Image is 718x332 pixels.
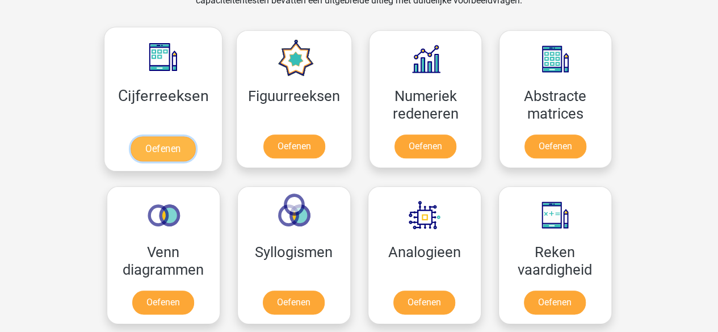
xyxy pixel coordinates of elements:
a: Oefenen [394,135,456,158]
a: Oefenen [524,135,586,158]
a: Oefenen [263,135,325,158]
a: Oefenen [393,291,455,314]
a: Oefenen [524,291,586,314]
a: Oefenen [131,136,195,161]
a: Oefenen [132,291,194,314]
a: Oefenen [263,291,325,314]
